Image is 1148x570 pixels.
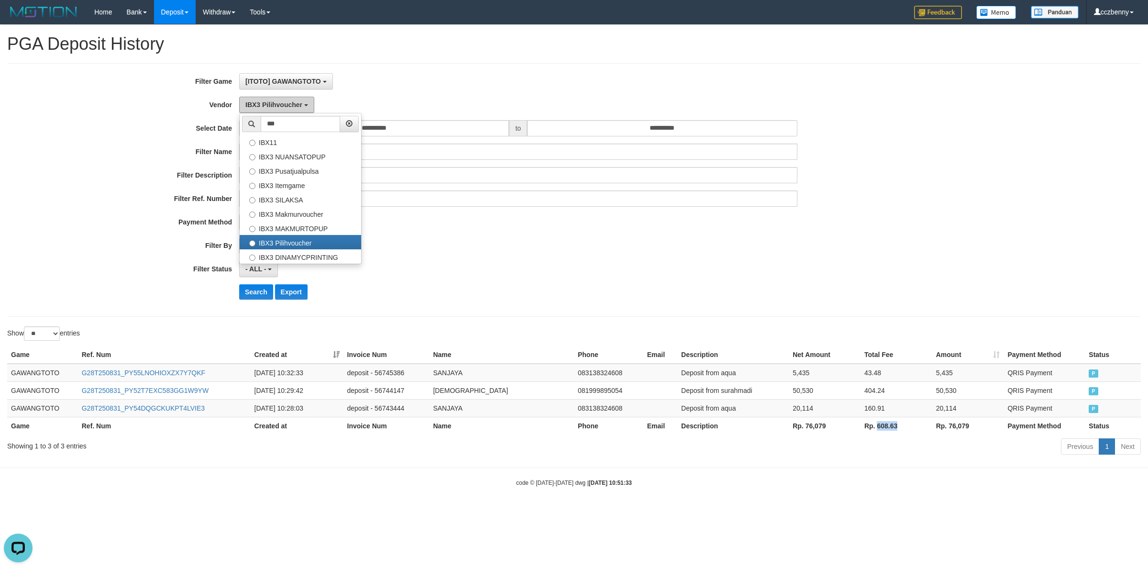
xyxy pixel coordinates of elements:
td: 083138324608 [574,399,643,417]
th: Phone [574,346,643,364]
td: GAWANGTOTO [7,399,78,417]
td: 50,530 [932,381,1004,399]
td: QRIS Payment [1004,364,1085,382]
td: 404.24 [861,381,932,399]
th: Name [429,346,574,364]
td: deposit - 56744147 [343,381,430,399]
button: Open LiveChat chat widget [4,4,33,33]
input: IBX11 [249,140,255,146]
button: - ALL - [239,261,278,277]
span: PAID [1089,369,1098,378]
th: Description [677,346,789,364]
input: IBX3 Pilihvoucher [249,240,255,246]
a: 1 [1099,438,1115,455]
select: Showentries [24,326,60,341]
strong: [DATE] 10:51:33 [589,480,632,486]
input: IBX3 SILAKSA [249,197,255,203]
th: Invoice Num [343,346,430,364]
label: Show entries [7,326,80,341]
input: IBX3 NUANSATOPUP [249,154,255,160]
label: IBX3 Makmurvoucher [240,206,361,221]
td: 5,435 [789,364,861,382]
a: Previous [1061,438,1099,455]
td: 081999895054 [574,381,643,399]
h1: PGA Deposit History [7,34,1141,54]
th: Ref. Num [78,417,251,435]
th: Game [7,417,78,435]
td: 43.48 [861,364,932,382]
th: Status [1085,346,1141,364]
label: IBX3 Pusatjualpulsa [240,163,361,178]
th: Invoice Num [343,417,430,435]
label: IBX3 DINAMYCPRINTING [240,249,361,264]
td: 5,435 [932,364,1004,382]
span: - ALL - [245,265,266,273]
th: Status [1085,417,1141,435]
th: Game [7,346,78,364]
span: to [509,120,527,136]
button: Search [239,284,273,300]
th: Created at [251,417,343,435]
a: G28T250831_PY54DQGCKUKPT4LVIE3 [82,404,205,412]
td: 20,114 [789,399,861,417]
td: SANJAYA [429,399,574,417]
td: [DEMOGRAPHIC_DATA] [429,381,574,399]
label: IBX11 [240,134,361,149]
input: IBX3 MAKMURTOPUP [249,226,255,232]
small: code © [DATE]-[DATE] dwg | [516,480,632,486]
td: GAWANGTOTO [7,364,78,382]
th: Phone [574,417,643,435]
input: IBX3 Pusatjualpulsa [249,168,255,175]
img: Button%20Memo.svg [976,6,1016,19]
td: deposit - 56745386 [343,364,430,382]
img: Feedback.jpg [914,6,962,19]
label: IBX3 NUANSATOPUP [240,149,361,163]
span: PAID [1089,405,1098,413]
button: IBX3 Pilihvoucher [239,97,314,113]
td: 083138324608 [574,364,643,382]
label: IBX3 Pilihvoucher [240,235,361,249]
td: Deposit from surahmadi [677,381,789,399]
th: Rp. 76,079 [789,417,861,435]
label: IBX3 SILAKSA [240,192,361,206]
th: Ref. Num [78,346,251,364]
td: 160.91 [861,399,932,417]
td: Deposit from aqua [677,399,789,417]
th: Name [429,417,574,435]
th: Rp. 608.63 [861,417,932,435]
input: IBX3 DINAMYCPRINTING [249,255,255,261]
th: Email [643,346,677,364]
td: [DATE] 10:32:33 [251,364,343,382]
input: IBX3 Itemgame [249,183,255,189]
input: IBX3 Makmurvoucher [249,212,255,218]
button: Export [275,284,308,300]
td: SANJAYA [429,364,574,382]
th: Email [643,417,677,435]
td: [DATE] 10:29:42 [251,381,343,399]
th: Net Amount [789,346,861,364]
span: PAID [1089,387,1098,395]
td: QRIS Payment [1004,399,1085,417]
td: QRIS Payment [1004,381,1085,399]
th: Rp. 76,079 [932,417,1004,435]
img: MOTION_logo.png [7,5,80,19]
button: [ITOTO] GAWANGTOTO [239,73,333,89]
label: IBX3 MAKMURTOPUP [240,221,361,235]
a: Next [1115,438,1141,455]
td: 20,114 [932,399,1004,417]
img: panduan.png [1031,6,1079,19]
th: Amount: activate to sort column ascending [932,346,1004,364]
a: G28T250831_PY55LNOHIOXZX7Y7QKF [82,369,205,377]
td: 50,530 [789,381,861,399]
th: Payment Method [1004,417,1085,435]
td: GAWANGTOTO [7,381,78,399]
th: Description [677,417,789,435]
span: IBX3 Pilihvoucher [245,101,302,109]
td: deposit - 56743444 [343,399,430,417]
td: [DATE] 10:28:03 [251,399,343,417]
th: Payment Method [1004,346,1085,364]
th: Created at: activate to sort column ascending [251,346,343,364]
td: Deposit from aqua [677,364,789,382]
a: G28T250831_PY52T7EXC583GG1W9YW [82,387,209,394]
span: [ITOTO] GAWANGTOTO [245,78,321,85]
